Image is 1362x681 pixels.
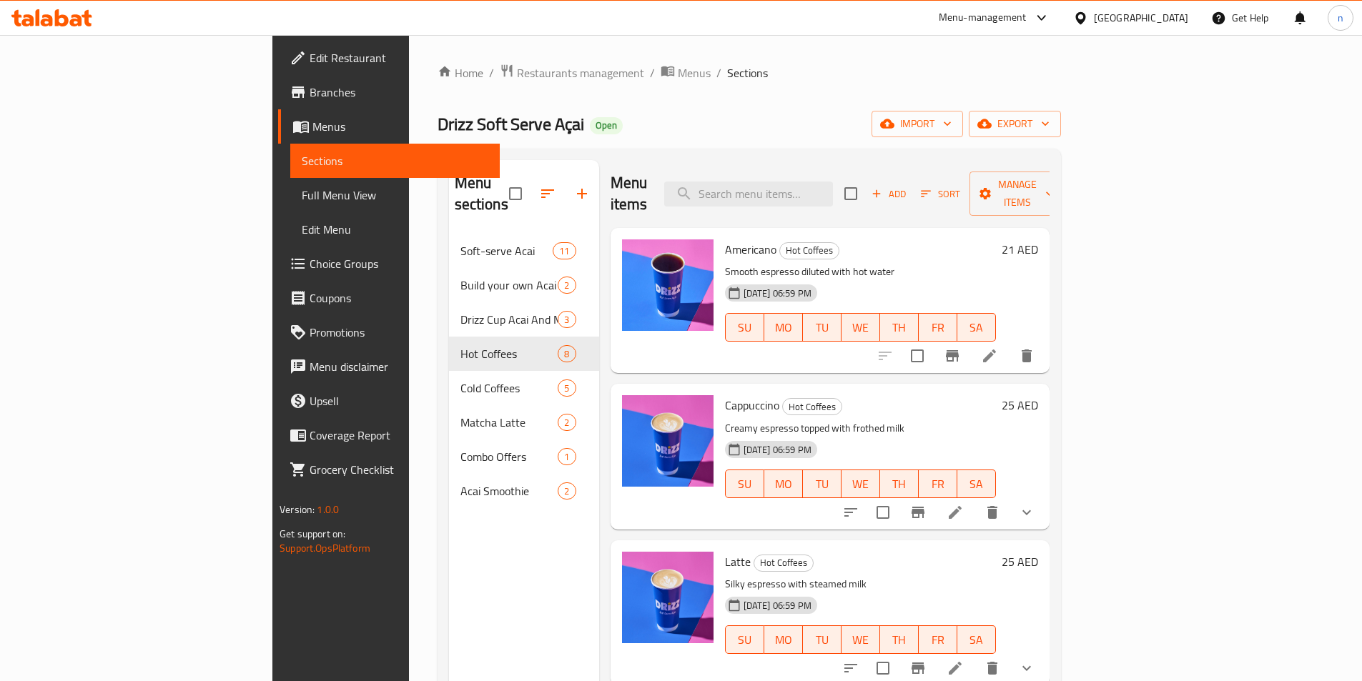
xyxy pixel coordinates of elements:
[969,111,1061,137] button: export
[1094,10,1188,26] div: [GEOGRAPHIC_DATA]
[886,474,913,494] span: TH
[500,179,531,209] span: Select all sections
[872,111,963,137] button: import
[449,474,599,508] div: Acai Smoothie2
[460,277,558,294] span: Build your own Acai
[622,395,714,487] img: Cappuccino
[310,392,488,409] span: Upsell
[460,242,553,259] span: Soft-serve Acai
[302,152,488,169] span: Sections
[650,64,655,81] li: /
[317,500,339,519] span: 1.0.0
[278,247,500,281] a: Choice Groups
[449,405,599,439] div: Matcha Latte2
[834,495,868,530] button: sort-choices
[901,495,935,530] button: Branch-specific-item
[780,242,839,259] span: Hot Coffees
[1010,495,1044,530] button: show more
[553,242,576,259] div: items
[460,482,558,499] span: Acai Smoothie
[869,186,908,202] span: Add
[880,625,919,654] button: TH
[725,239,776,260] span: Americano
[842,625,880,654] button: WE
[280,539,370,557] a: Support.OpsPlatform
[460,379,558,397] span: Cold Coffees
[764,625,803,654] button: MO
[438,108,584,140] span: Drizz Soft Serve Açai
[779,242,839,259] div: Hot Coffees
[754,555,813,571] span: Hot Coffees
[868,497,898,527] span: Select to update
[886,630,913,650] span: TH
[460,311,558,328] span: Drizz Cup Acai And Matcha Latte Combo
[310,358,488,375] span: Menu disclaimer
[969,172,1065,216] button: Manage items
[312,118,488,135] span: Menus
[310,461,488,478] span: Grocery Checklist
[449,302,599,337] div: Drizz Cup Acai And Matcha Latte Combo3
[290,212,500,247] a: Edit Menu
[558,382,575,395] span: 5
[278,418,500,452] a: Coverage Report
[558,313,575,327] span: 3
[553,244,575,258] span: 11
[738,287,817,300] span: [DATE] 06:59 PM
[290,178,500,212] a: Full Menu View
[310,324,488,341] span: Promotions
[981,176,1054,212] span: Manage items
[939,9,1027,26] div: Menu-management
[278,315,500,349] a: Promotions
[678,64,711,81] span: Menus
[278,349,500,384] a: Menu disclaimer
[558,450,575,464] span: 1
[278,41,500,75] a: Edit Restaurant
[725,313,764,342] button: SU
[725,625,764,654] button: SU
[842,313,880,342] button: WE
[280,525,345,543] span: Get support on:
[558,277,576,294] div: items
[278,384,500,418] a: Upsell
[919,469,957,498] button: FR
[957,313,996,342] button: SA
[921,186,960,202] span: Sort
[449,337,599,371] div: Hot Coffees8
[725,575,996,593] p: Silky espresso with steamed milk
[924,630,952,650] span: FR
[883,115,952,133] span: import
[924,474,952,494] span: FR
[924,317,952,338] span: FR
[460,345,558,362] span: Hot Coffees
[880,469,919,498] button: TH
[310,84,488,101] span: Branches
[664,182,833,207] input: search
[725,263,996,281] p: Smooth espresso diluted with hot water
[590,119,623,131] span: Open
[725,419,996,437] p: Creamy espresso topped with frothed milk
[278,109,500,144] a: Menus
[590,117,623,134] div: Open
[611,172,648,215] h2: Menu items
[558,484,575,498] span: 2
[770,630,797,650] span: MO
[1338,10,1343,26] span: n
[1018,504,1035,521] svg: Show Choices
[449,439,599,474] div: Combo Offers1
[880,313,919,342] button: TH
[438,64,1061,82] nav: breadcrumb
[558,279,575,292] span: 2
[842,469,880,498] button: WE
[963,474,990,494] span: SA
[716,64,721,81] li: /
[770,474,797,494] span: MO
[558,311,576,328] div: items
[783,399,842,415] span: Hot Coffees
[449,234,599,268] div: Soft-serve Acai11
[558,345,576,362] div: items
